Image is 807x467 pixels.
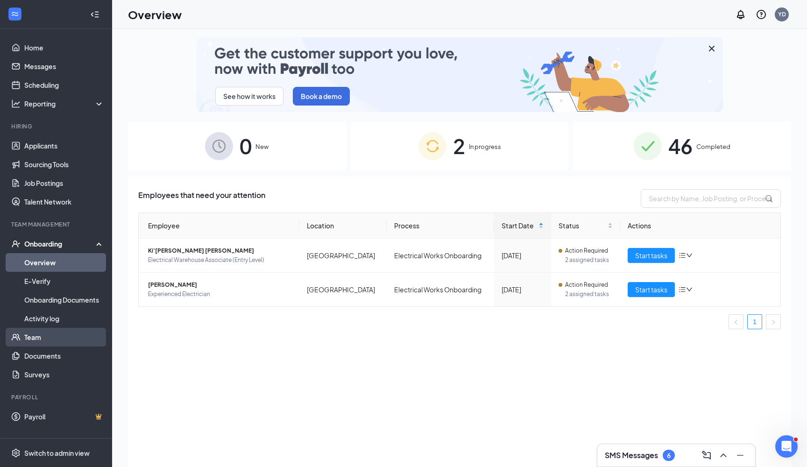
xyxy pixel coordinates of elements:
li: Previous Page [729,314,743,329]
svg: Analysis [11,99,21,108]
span: 46 [668,130,693,162]
td: Electrical Works Onboarding [387,239,494,273]
svg: ChevronUp [718,450,729,461]
span: Action Required [565,280,608,290]
h3: SMS Messages [605,450,658,460]
a: PayrollCrown [24,407,104,426]
div: Team Management [11,220,102,228]
input: Search by Name, Job Posting, or Process [641,189,781,208]
li: Next Page [766,314,781,329]
button: Minimize [733,448,748,463]
svg: WorkstreamLogo [10,9,20,19]
span: Ki’[PERSON_NAME] [PERSON_NAME] [148,246,292,255]
span: down [686,252,693,259]
span: [PERSON_NAME] [148,280,292,290]
h1: Overview [128,7,182,22]
span: Action Required [565,246,608,255]
div: Hiring [11,122,102,130]
a: Surveys [24,365,104,384]
span: Experienced Electrician [148,290,292,299]
div: [DATE] [502,284,544,295]
span: New [255,142,269,151]
td: Electrical Works Onboarding [387,273,494,306]
svg: Collapse [90,10,99,19]
button: right [766,314,781,329]
button: See how it works [215,87,283,106]
button: Book a demo [293,87,350,106]
div: 6 [667,452,671,460]
td: [GEOGRAPHIC_DATA] [299,239,387,273]
div: Onboarding [24,239,96,248]
div: [DATE] [502,250,544,261]
th: Process [387,213,494,239]
span: 0 [240,130,252,162]
a: Documents [24,347,104,365]
th: Employee [139,213,299,239]
a: Sourcing Tools [24,155,104,174]
a: Activity log [24,309,104,328]
a: 1 [748,315,762,329]
span: left [733,319,739,325]
a: Overview [24,253,104,272]
button: Start tasks [628,248,675,263]
span: Electrical Warehouse Associate (Entry Level) [148,255,292,265]
li: 1 [747,314,762,329]
svg: UserCheck [11,239,21,248]
span: Start Date [502,220,537,231]
th: Actions [620,213,781,239]
button: ChevronUp [716,448,731,463]
a: E-Verify [24,272,104,290]
span: 2 assigned tasks [565,290,612,299]
div: Payroll [11,393,102,401]
span: In progress [469,142,501,151]
span: bars [679,286,686,293]
th: Location [299,213,387,239]
svg: Minimize [735,450,746,461]
svg: Notifications [735,9,746,20]
button: ComposeMessage [699,448,714,463]
th: Status [551,213,620,239]
span: Completed [696,142,730,151]
span: down [686,286,693,293]
svg: QuestionInfo [756,9,767,20]
span: Status [559,220,605,231]
div: Reporting [24,99,105,108]
a: Scheduling [24,76,104,94]
span: 2 [453,130,465,162]
td: [GEOGRAPHIC_DATA] [299,273,387,306]
span: bars [679,252,686,259]
svg: Cross [706,43,717,54]
div: Switch to admin view [24,448,90,458]
button: Start tasks [628,282,675,297]
a: Team [24,328,104,347]
a: Talent Network [24,192,104,211]
button: left [729,314,743,329]
a: Job Postings [24,174,104,192]
span: 2 assigned tasks [565,255,612,265]
svg: ComposeMessage [701,450,712,461]
a: Onboarding Documents [24,290,104,309]
span: Start tasks [635,250,667,261]
a: Messages [24,57,104,76]
img: payroll-small.gif [197,37,723,112]
span: Start tasks [635,284,667,295]
a: Home [24,38,104,57]
iframe: Intercom live chat [775,435,798,458]
div: YD [778,10,786,18]
svg: Settings [11,448,21,458]
a: Applicants [24,136,104,155]
span: Employees that need your attention [138,189,265,208]
span: right [771,319,776,325]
